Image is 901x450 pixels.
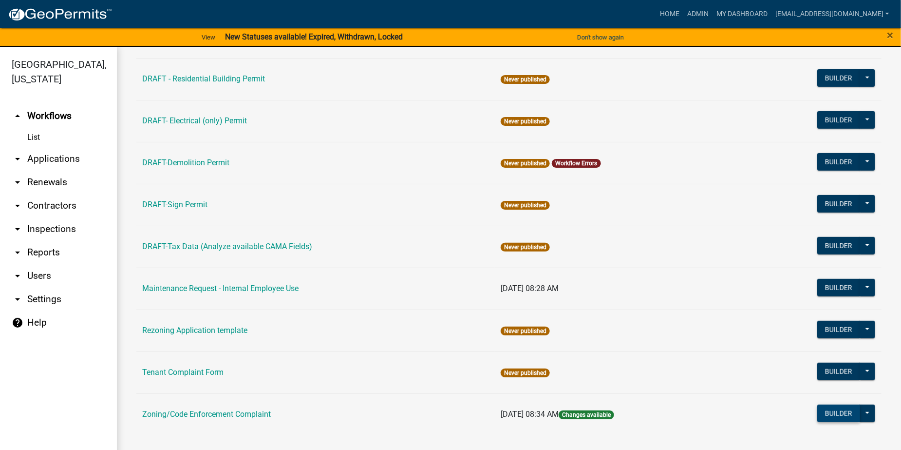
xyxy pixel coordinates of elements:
button: Builder [817,321,860,338]
button: Builder [817,405,860,422]
span: Never published [501,243,550,252]
a: My Dashboard [713,5,771,23]
a: [EMAIL_ADDRESS][DOMAIN_NAME] [771,5,893,23]
span: Never published [501,117,550,126]
i: arrow_drop_down [12,153,23,165]
span: Never published [501,75,550,84]
i: arrow_drop_down [12,223,23,235]
a: View [198,29,219,45]
a: Rezoning Application template [142,326,247,335]
strong: New Statuses available! Expired, Withdrawn, Locked [225,32,403,41]
i: arrow_drop_down [12,200,23,212]
span: Never published [501,201,550,210]
a: Admin [683,5,713,23]
i: arrow_drop_up [12,110,23,122]
a: Home [656,5,683,23]
button: Builder [817,363,860,380]
a: Workflow Errors [556,160,598,167]
button: Builder [817,69,860,87]
i: arrow_drop_down [12,293,23,305]
button: Builder [817,153,860,171]
span: Changes available [559,411,614,419]
button: Builder [817,111,860,129]
button: Close [887,29,894,41]
a: DRAFT-Sign Permit [142,200,207,209]
span: × [887,28,894,42]
button: Don't show again [573,29,628,45]
span: [DATE] 08:28 AM [501,284,559,293]
i: help [12,317,23,329]
span: Never published [501,369,550,377]
i: arrow_drop_down [12,176,23,188]
a: DRAFT-Demolition Permit [142,158,229,167]
a: DRAFT- Electrical (only) Permit [142,116,247,125]
a: Maintenance Request - Internal Employee Use [142,284,299,293]
span: [DATE] 08:34 AM [501,410,559,419]
a: DRAFT-Tax Data (Analyze available CAMA Fields) [142,242,312,251]
button: Builder [817,195,860,213]
a: Zoning/Code Enforcement Complaint [142,410,271,419]
i: arrow_drop_down [12,247,23,258]
span: Never published [501,327,550,335]
span: Never published [501,159,550,168]
a: DRAFT - Residential Building Permit [142,74,265,83]
button: Builder [817,279,860,296]
button: Builder [817,237,860,254]
i: arrow_drop_down [12,270,23,282]
a: Tenant Complaint Form [142,368,224,377]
